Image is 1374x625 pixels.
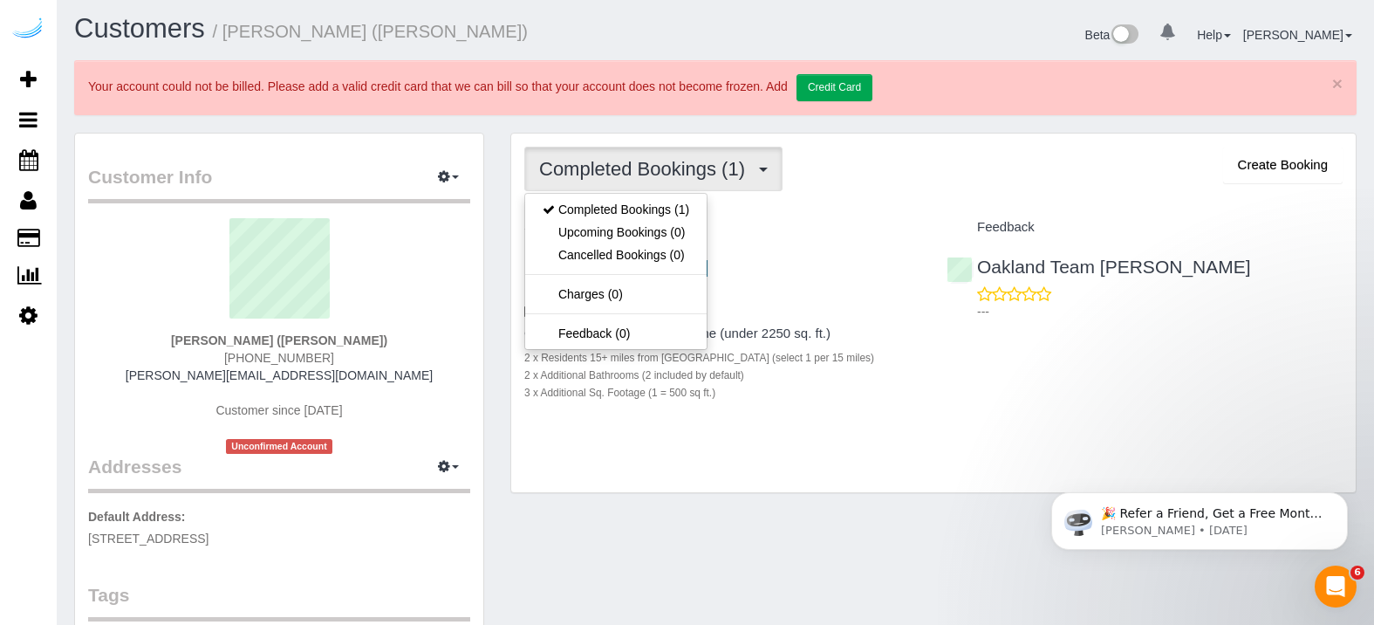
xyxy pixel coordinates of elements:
[525,283,707,306] a: Charges (0)
[947,220,1343,235] h4: Feedback
[88,582,470,622] legend: Tags
[524,352,874,364] small: 2 x Residents 15+ miles from [GEOGRAPHIC_DATA] (select 1 per 15 miles)
[1025,456,1374,578] iframe: Intercom notifications message
[88,532,208,546] span: [STREET_ADDRESS]
[524,326,920,341] h4: Grand - 5 Bedroom 2 Bath Home (under 2250 sq. ft.)
[524,220,920,235] h4: Service
[88,164,470,203] legend: Customer Info
[1085,28,1139,42] a: Beta
[525,221,707,244] a: Upcoming Bookings (0)
[977,303,1343,320] p: ---
[947,257,1251,277] a: Oakland Team [PERSON_NAME]
[1223,147,1343,183] button: Create Booking
[796,74,872,101] a: Credit Card
[1243,28,1352,42] a: [PERSON_NAME]
[1315,566,1357,608] iframe: Intercom live chat
[524,387,715,399] small: 3 x Additional Sq. Footage (1 = 500 sq ft.)
[88,79,872,93] span: Your account could not be billed. Please add a valid credit card that we can bill so that your ac...
[1332,74,1343,93] a: ×
[224,351,334,365] span: [PHONE_NUMBER]
[10,17,45,42] img: Automaid Logo
[524,369,744,381] small: 2 x Additional Bathrooms (2 included by default)
[126,368,433,382] a: [PERSON_NAME][EMAIL_ADDRESS][DOMAIN_NAME]
[525,244,707,266] a: Cancelled Bookings (0)
[1350,566,1364,580] span: 6
[171,333,387,347] strong: [PERSON_NAME] ([PERSON_NAME])
[539,158,754,180] span: Completed Bookings (1)
[213,22,528,41] small: / [PERSON_NAME] ([PERSON_NAME])
[524,147,783,191] button: Completed Bookings (1)
[524,302,920,319] p: One Time Cleaning
[1197,28,1231,42] a: Help
[525,322,707,345] a: Feedback (0)
[74,13,205,44] a: Customers
[1110,24,1138,47] img: New interface
[215,403,342,417] span: Customer since [DATE]
[88,508,186,525] label: Default Address:
[525,198,707,221] a: Completed Bookings (1)
[226,439,332,454] span: Unconfirmed Account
